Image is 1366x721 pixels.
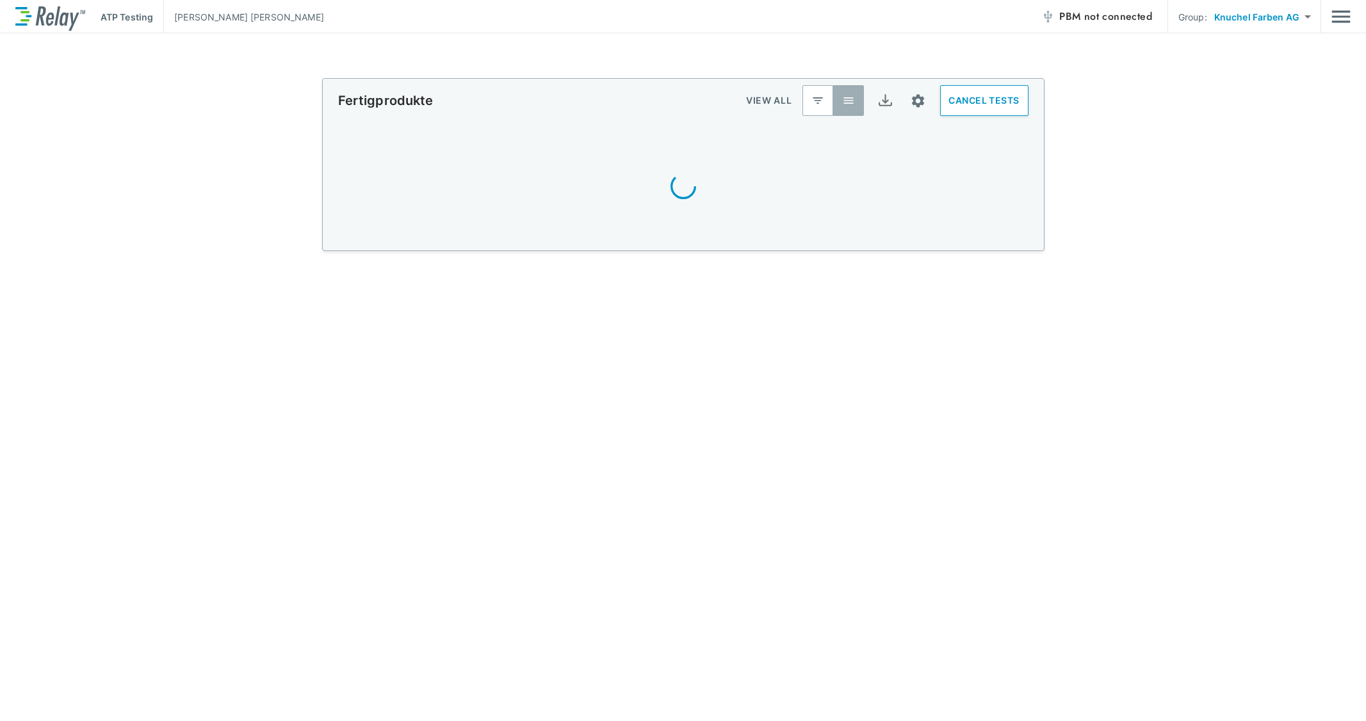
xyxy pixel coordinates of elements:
[101,10,153,24] p: ATP Testing
[940,85,1029,116] button: CANCEL TESTS
[901,84,935,118] button: Site setup
[1331,4,1351,29] button: Main menu
[1059,8,1152,26] span: PBM
[1178,10,1207,24] p: Group:
[746,93,792,108] p: VIEW ALL
[877,93,893,109] img: Export Icon
[842,94,855,107] img: View All
[1084,9,1152,24] span: not connected
[1159,683,1353,711] iframe: Resource center
[338,93,434,108] p: Fertigprodukte
[1041,10,1054,23] img: Offline Icon
[870,85,901,116] button: Export
[1331,4,1351,29] img: Drawer Icon
[910,93,926,109] img: Settings Icon
[174,10,324,24] p: [PERSON_NAME] [PERSON_NAME]
[811,94,824,107] img: Latest
[15,3,85,31] img: LuminUltra Relay
[1036,4,1157,29] button: PBM not connected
